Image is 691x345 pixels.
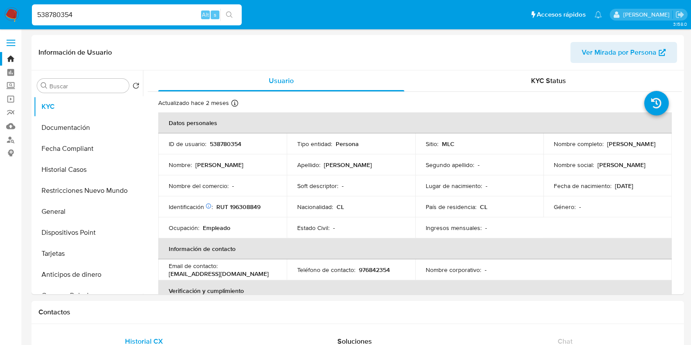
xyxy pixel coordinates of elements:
[675,10,684,19] a: Salir
[336,140,359,148] p: Persona
[41,82,48,89] button: Buscar
[169,140,206,148] p: ID de usuario :
[554,203,576,211] p: Género :
[34,117,143,138] button: Documentación
[597,161,646,169] p: [PERSON_NAME]
[169,161,192,169] p: Nombre :
[478,161,479,169] p: -
[480,203,487,211] p: CL
[169,262,218,270] p: Email de contacto :
[426,161,474,169] p: Segundo apellido :
[169,224,199,232] p: Ocupación :
[34,222,143,243] button: Dispositivos Point
[38,308,677,317] h1: Contactos
[554,182,611,190] p: Fecha de nacimiento :
[220,9,238,21] button: search-icon
[34,180,143,201] button: Restricciones Nuevo Mundo
[195,161,243,169] p: [PERSON_NAME]
[297,161,320,169] p: Apellido :
[579,203,581,211] p: -
[297,266,355,274] p: Teléfono de contacto :
[333,224,335,232] p: -
[34,243,143,264] button: Tarjetas
[537,10,586,19] span: Accesos rápidos
[607,140,655,148] p: [PERSON_NAME]
[426,266,481,274] p: Nombre corporativo :
[297,203,333,211] p: Nacionalidad :
[297,224,330,232] p: Estado Civil :
[34,159,143,180] button: Historial Casos
[594,11,602,18] a: Notificaciones
[359,266,390,274] p: 976842354
[426,140,438,148] p: Sitio :
[485,224,487,232] p: -
[324,161,372,169] p: [PERSON_NAME]
[486,182,487,190] p: -
[426,224,482,232] p: Ingresos mensuales :
[426,203,476,211] p: País de residencia :
[426,182,482,190] p: Lugar de nacimiento :
[169,182,229,190] p: Nombre del comercio :
[570,42,677,63] button: Ver Mirada por Persona
[342,182,344,190] p: -
[203,224,230,232] p: Empleado
[158,112,672,133] th: Datos personales
[623,10,672,19] p: camilafernanda.paredessaldano@mercadolibre.cl
[337,203,344,211] p: CL
[158,99,229,107] p: Actualizado hace 2 meses
[582,42,656,63] span: Ver Mirada por Persona
[202,10,209,19] span: Alt
[214,10,216,19] span: s
[554,161,594,169] p: Nombre social :
[34,285,143,306] button: Cruces y Relaciones
[32,9,242,21] input: Buscar usuario o caso...
[615,182,633,190] p: [DATE]
[297,140,332,148] p: Tipo entidad :
[158,238,672,259] th: Información de contacto
[34,138,143,159] button: Fecha Compliant
[158,280,672,301] th: Verificación y cumplimiento
[554,140,604,148] p: Nombre completo :
[169,203,213,211] p: Identificación :
[210,140,241,148] p: 538780354
[442,140,455,148] p: MLC
[132,82,139,92] button: Volver al orden por defecto
[34,264,143,285] button: Anticipos de dinero
[531,76,566,86] span: KYC Status
[232,182,234,190] p: -
[485,266,486,274] p: -
[297,182,338,190] p: Soft descriptor :
[34,96,143,117] button: KYC
[34,201,143,222] button: General
[216,203,260,211] p: RUT 196308849
[269,76,294,86] span: Usuario
[169,270,269,278] p: [EMAIL_ADDRESS][DOMAIN_NAME]
[49,82,125,90] input: Buscar
[38,48,112,57] h1: Información de Usuario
